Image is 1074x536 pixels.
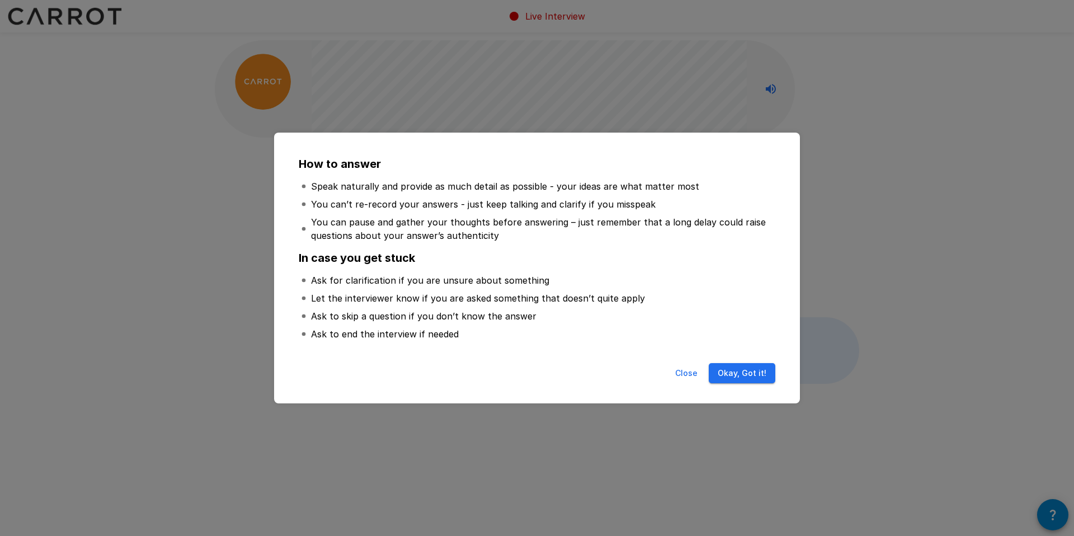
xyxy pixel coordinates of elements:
button: Okay, Got it! [709,363,775,384]
p: Ask to end the interview if needed [311,327,459,341]
p: Let the interviewer know if you are asked something that doesn’t quite apply [311,291,645,305]
p: Speak naturally and provide as much detail as possible - your ideas are what matter most [311,180,699,193]
p: Ask for clarification if you are unsure about something [311,274,549,287]
p: You can pause and gather your thoughts before answering – just remember that a long delay could r... [311,215,773,242]
b: How to answer [299,157,381,171]
b: In case you get stuck [299,251,415,265]
button: Close [668,363,704,384]
p: You can’t re-record your answers - just keep talking and clarify if you misspeak [311,198,656,211]
p: Ask to skip a question if you don’t know the answer [311,309,536,323]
